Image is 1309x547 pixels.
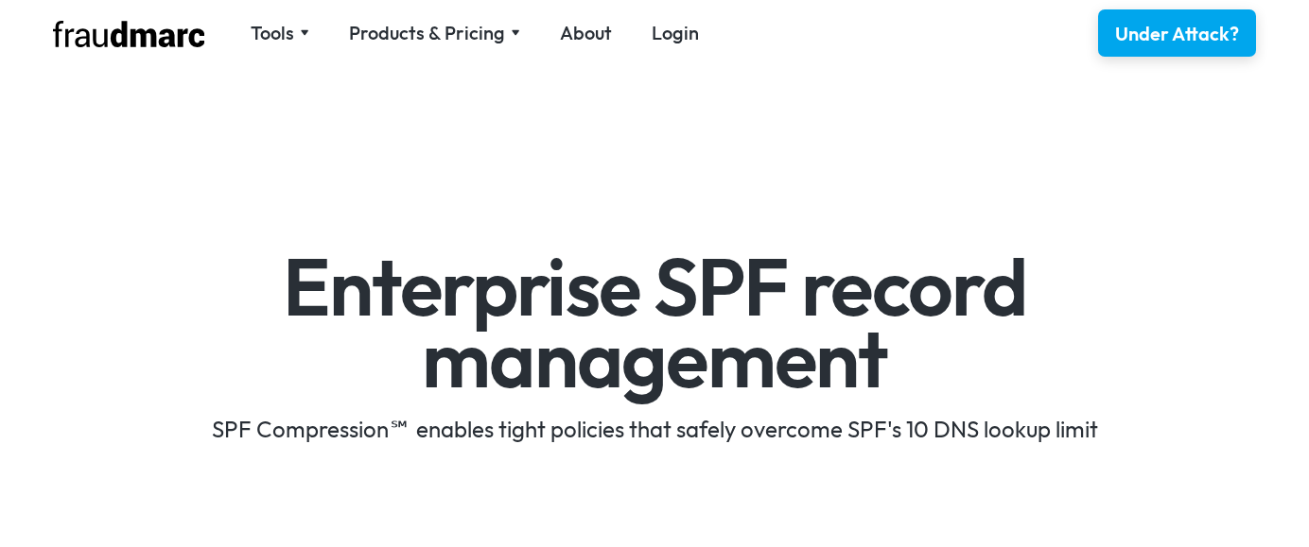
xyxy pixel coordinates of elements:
[349,20,520,46] div: Products & Pricing
[106,414,1204,444] div: SPF Compression℠ enables tight policies that safely overcome SPF's 10 DNS lookup limit
[251,20,309,46] div: Tools
[652,20,699,46] a: Login
[1098,9,1256,57] a: Under Attack?
[560,20,612,46] a: About
[1115,21,1239,47] div: Under Attack?
[251,20,294,46] div: Tools
[106,251,1204,394] h1: Enterprise SPF record management
[349,20,505,46] div: Products & Pricing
